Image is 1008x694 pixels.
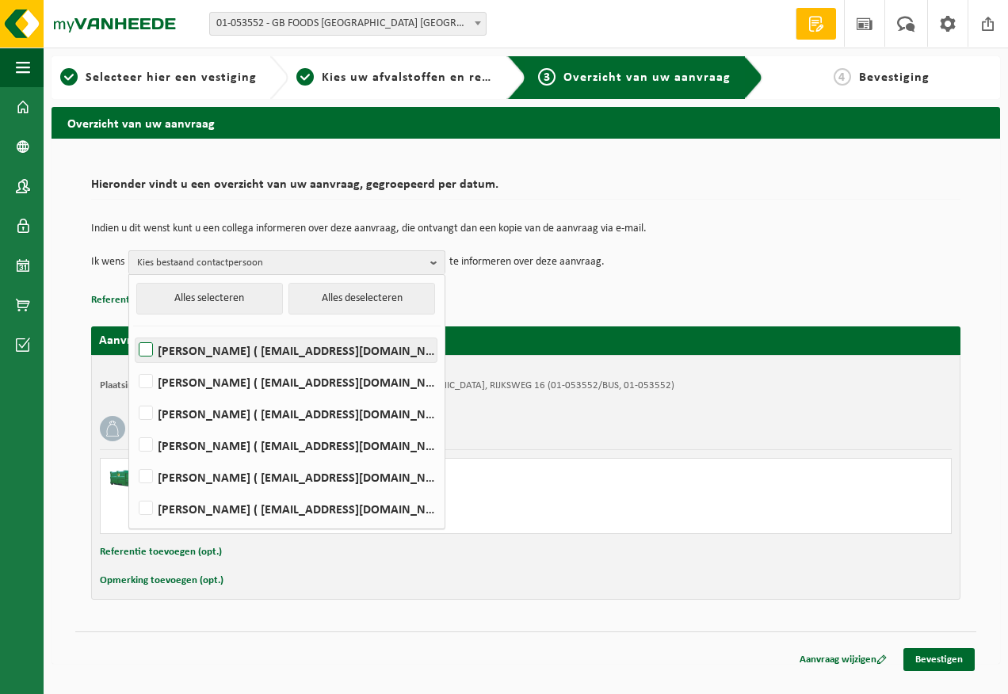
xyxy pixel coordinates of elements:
[288,283,435,315] button: Alles deselecteren
[99,334,218,347] strong: Aanvraag voor [DATE]
[91,250,124,274] p: Ik wens
[91,223,960,235] p: Indien u dit wenst kunt u een collega informeren over deze aanvraag, die ontvangt dan een kopie v...
[137,251,424,275] span: Kies bestaand contactpersoon
[100,570,223,591] button: Opmerking toevoegen (opt.)
[449,250,605,274] p: te informeren over deze aanvraag.
[209,12,487,36] span: 01-053552 - GB FOODS BELGIUM NV - PUURS-SINT-AMANDS
[210,13,486,35] span: 01-053552 - GB FOODS BELGIUM NV - PUURS-SINT-AMANDS
[903,648,975,671] a: Bevestigen
[136,433,437,457] label: [PERSON_NAME] ( [EMAIL_ADDRESS][DOMAIN_NAME] )
[136,402,437,425] label: [PERSON_NAME] ( [EMAIL_ADDRESS][DOMAIN_NAME] )
[128,250,445,274] button: Kies bestaand contactpersoon
[100,542,222,562] button: Referentie toevoegen (opt.)
[136,283,283,315] button: Alles selecteren
[109,467,156,490] img: HK-XZ-20-GN-01.png
[136,338,437,362] label: [PERSON_NAME] ( [EMAIL_ADDRESS][DOMAIN_NAME] )
[60,68,78,86] span: 1
[834,68,851,86] span: 4
[859,71,930,84] span: Bevestiging
[788,648,899,671] a: Aanvraag wijzigen
[59,68,257,87] a: 1Selecteer hier een vestiging
[136,497,437,520] label: [PERSON_NAME] ( [EMAIL_ADDRESS][DOMAIN_NAME] )
[563,71,731,84] span: Overzicht van uw aanvraag
[91,290,213,311] button: Referentie toevoegen (opt.)
[52,107,1000,138] h2: Overzicht van uw aanvraag
[296,68,494,87] a: 2Kies uw afvalstoffen en recipiënten
[538,68,556,86] span: 3
[296,68,314,86] span: 2
[100,380,169,391] strong: Plaatsingsadres:
[91,178,960,200] h2: Hieronder vindt u een overzicht van uw aanvraag, gegroepeerd per datum.
[136,370,437,394] label: [PERSON_NAME] ( [EMAIL_ADDRESS][DOMAIN_NAME] )
[86,71,257,84] span: Selecteer hier een vestiging
[136,465,437,489] label: [PERSON_NAME] ( [EMAIL_ADDRESS][DOMAIN_NAME] )
[322,71,540,84] span: Kies uw afvalstoffen en recipiënten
